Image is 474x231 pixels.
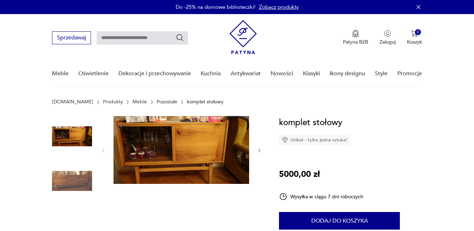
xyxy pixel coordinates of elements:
button: Dodaj do koszyka [279,212,400,230]
a: Ikony designu [330,60,365,87]
button: Sprzedawaj [52,31,91,44]
p: Do -25% na domowe biblioteczki! [176,4,255,11]
a: Dekoracje i przechowywanie [118,60,191,87]
a: Nowości [271,60,293,87]
a: Zobacz produkty [259,4,299,11]
p: 5000,00 zł [279,168,320,181]
a: Style [375,60,388,87]
img: Zdjęcie produktu komplet stołowy [52,116,92,156]
a: Meble [52,60,69,87]
a: Kuchnia [201,60,221,87]
a: Ikona medaluPatyna B2B [343,30,368,45]
p: komplet stołowy [187,99,223,105]
a: Oświetlenie [78,60,109,87]
img: Ikona diamentu [282,137,288,143]
button: Patyna B2B [343,30,368,45]
img: Ikona medalu [352,30,359,38]
a: [DOMAIN_NAME] [52,99,93,105]
div: 0 [415,29,421,35]
p: Zaloguj [379,39,396,45]
img: Patyna - sklep z meblami i dekoracjami vintage [229,20,257,54]
p: Koszyk [407,39,422,45]
p: Patyna B2B [343,39,368,45]
button: Szukaj [176,33,184,42]
div: Wysyłka w ciągu 7 dni roboczych [279,192,363,201]
div: Unikat - tylko jedna sztuka! [279,135,350,145]
a: Promocje [397,60,422,87]
a: Pozostałe [157,99,177,105]
a: Produkty [103,99,123,105]
a: Klasyki [303,60,320,87]
h1: komplet stołowy [279,116,342,129]
img: Ikonka użytkownika [384,30,391,37]
img: Zdjęcie produktu komplet stołowy [113,116,249,184]
button: Zaloguj [379,30,396,45]
img: Ikona koszyka [411,30,418,37]
img: Zdjęcie produktu komplet stołowy [52,161,92,201]
a: Meble [132,99,147,105]
a: Antykwariat [230,60,261,87]
button: 0Koszyk [407,30,422,45]
a: Sprzedawaj [52,36,91,41]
